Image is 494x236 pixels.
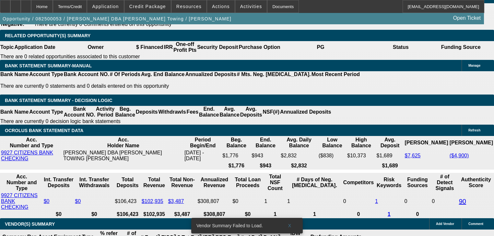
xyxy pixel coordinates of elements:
[264,192,286,210] td: 1
[235,0,267,13] button: Activities
[136,41,164,53] th: $ Financed
[141,174,167,192] th: Total Revenue
[404,174,431,192] th: Funding Sources
[280,106,331,118] th: Annualized Deposits
[197,41,238,53] th: Security Deposit
[115,106,135,118] th: Beg. Balance
[343,211,374,218] th: 0
[141,71,185,78] th: Avg. End Balance
[264,174,286,192] th: Sum of the Total NSF Count and Total Overdraft Fee Count from Ocrolus
[222,150,251,162] td: $1,776
[347,137,376,149] th: High Balance
[404,137,448,149] th: [PERSON_NAME]
[64,106,96,118] th: Bank Account NO.
[450,153,469,158] a: ($4,900)
[280,137,317,149] th: Avg. Daily Balance
[376,137,404,149] th: Avg. Deposit
[280,163,317,169] th: $2,832
[459,198,466,205] a: 90
[124,0,171,13] button: Credit Package
[264,211,286,218] th: 1
[75,198,81,204] a: $0
[375,198,378,204] a: 1
[240,106,263,118] th: Avg. Deposits
[168,211,196,218] th: $3,487
[361,41,441,53] th: Status
[186,106,199,118] th: Fees
[63,137,184,149] th: Acc. Holder Name
[96,106,115,118] th: Activity Period
[287,174,342,192] th: # Days of Neg. [MEDICAL_DATA].
[141,211,167,218] th: $102,935
[197,211,231,218] th: $308,807
[44,198,50,204] a: $0
[0,83,360,89] p: There are currently 0 statements and 0 details entered on this opportunity
[63,150,184,162] td: [PERSON_NAME] DBA [PERSON_NAME] TOWING [PERSON_NAME]
[441,41,481,53] th: Funding Source
[212,4,230,9] span: Actions
[388,211,391,217] a: 1
[176,4,202,9] span: Resources
[468,129,480,132] span: Refresh
[14,41,55,53] th: Application Date
[114,211,140,218] th: $106,423
[5,63,92,68] span: BANK STATEMENT SUMMARY-MANUAL
[1,193,38,210] a: 9927 CITIZENS BANK CHECKING
[168,198,184,204] a: $3,487
[114,174,140,192] th: Total Deposits
[449,137,493,149] th: [PERSON_NAME]
[287,192,342,210] td: 1
[375,174,403,192] th: Risk Keywords
[56,41,136,53] th: Owner
[262,106,280,118] th: NSF(#)
[43,211,74,218] th: $0
[75,211,114,218] th: $0
[43,174,74,192] th: Int. Transfer Deposits
[279,220,300,231] button: X
[5,128,83,133] span: OCROLUS BANK STATEMENT DATA
[311,71,360,78] th: Most Recent Period
[288,223,292,228] span: X
[129,4,166,9] span: Credit Package
[287,211,342,218] th: 1
[1,137,63,149] th: Acc. Number and Type
[5,33,90,38] span: RELATED OPPORTUNITY(S) SUMMARY
[280,41,360,53] th: PG
[114,192,140,210] td: $106,423
[87,0,123,13] button: Application
[185,71,236,78] th: Annualized Deposits
[171,0,206,13] button: Resources
[404,192,431,210] td: 0
[5,98,112,103] span: Bank Statement Summary - Decision Logic
[197,198,231,204] div: $308,807
[1,150,53,161] a: 9927 CITIZENS BANK CHECKING
[468,222,483,226] span: Comment
[343,174,374,192] th: Competitors
[251,137,280,149] th: End. Balance
[459,174,493,192] th: Authenticity Score
[3,16,231,21] span: Opportunity / 082500053 / [PERSON_NAME] DBA [PERSON_NAME] Towing / [PERSON_NAME]
[64,71,110,78] th: Bank Account NO.
[75,174,114,192] th: Int. Transfer Withdrawals
[347,150,376,162] td: $10,373
[1,174,43,192] th: Acc. Number and Type
[29,71,64,78] th: Account Type
[158,106,186,118] th: Withdrawls
[376,163,404,169] th: $1,689
[29,106,64,118] th: Account Type
[404,211,431,218] th: 0
[237,71,311,78] th: # Mts. Neg. [MEDICAL_DATA].
[318,150,346,162] td: ($838)
[436,222,454,226] span: Add Vendor
[232,211,263,218] th: $0
[280,150,317,162] td: $2,832
[199,106,219,118] th: End. Balance
[219,106,240,118] th: Avg. Balance
[163,41,173,53] th: IRR
[184,150,221,162] td: [DATE] - [DATE]
[376,150,404,162] td: $1,689
[207,0,235,13] button: Actions
[197,174,231,192] th: Annualized Revenue
[135,106,158,118] th: Deposits
[191,218,279,233] div: Vendor Summary Failed to Load.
